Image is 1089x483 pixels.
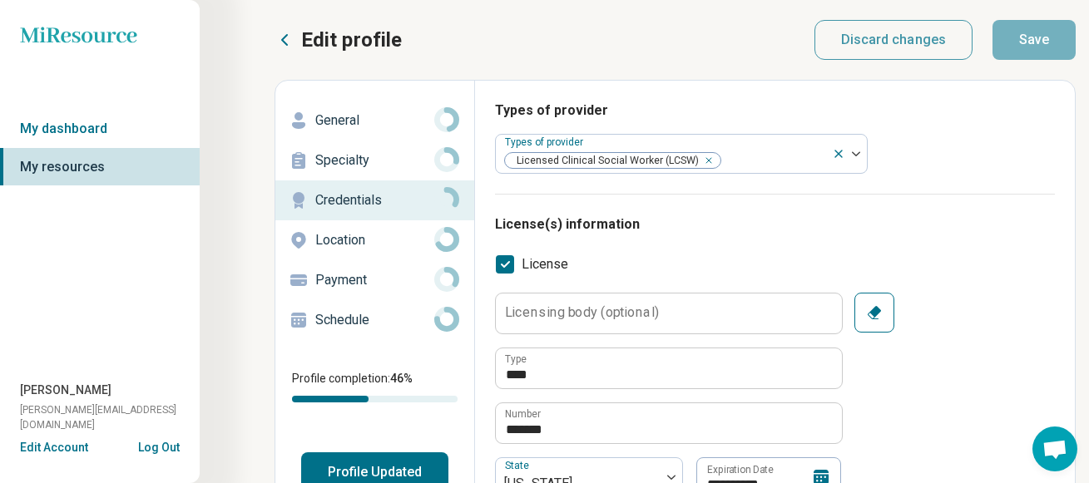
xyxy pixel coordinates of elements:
label: Types of provider [505,136,587,148]
a: Credentials [275,180,474,220]
input: credential.licenses.0.name [496,348,842,388]
h3: Types of provider [495,101,1055,121]
label: Number [505,409,541,419]
label: Licensing body (optional) [505,306,659,319]
p: Specialty [315,150,434,170]
span: 46 % [390,372,413,385]
div: Open chat [1032,426,1077,471]
button: Save [992,20,1076,60]
label: State [505,460,532,471]
p: Edit profile [301,27,402,53]
a: General [275,101,474,140]
span: License [522,254,568,274]
a: Schedule [275,300,474,340]
a: Specialty [275,140,474,180]
div: Profile completion: [275,360,474,412]
span: [PERSON_NAME][EMAIL_ADDRESS][DOMAIN_NAME] [20,402,200,432]
button: Edit Account [20,439,88,456]
button: Edit profile [275,27,402,53]
span: [PERSON_NAME] [20,382,111,399]
p: Payment [315,270,434,290]
button: Discard changes [814,20,973,60]
h3: License(s) information [495,214,1055,234]
a: Location [275,220,474,260]
p: Schedule [315,310,434,330]
span: Licensed Clinical Social Worker (LCSW) [505,153,704,169]
p: General [315,111,434,131]
p: Location [315,230,434,250]
label: Type [505,354,527,364]
p: Credentials [315,190,434,210]
button: Log Out [138,439,180,452]
div: Profile completion [292,396,458,402]
a: Payment [275,260,474,300]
